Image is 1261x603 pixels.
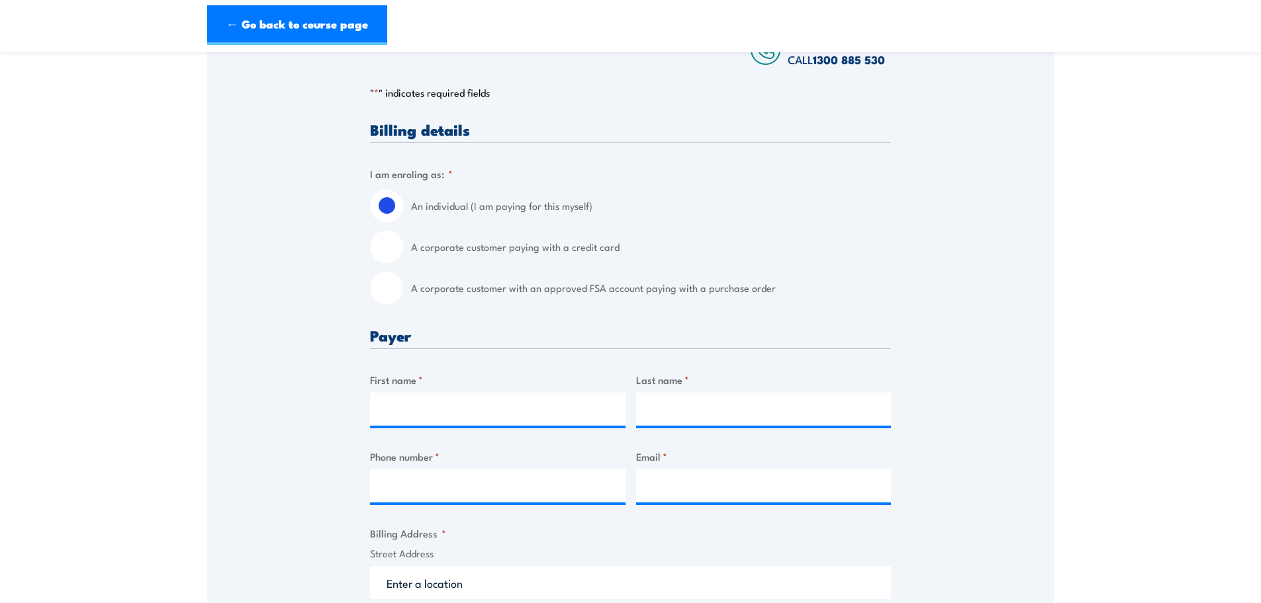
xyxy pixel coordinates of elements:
[411,230,891,263] label: A corporate customer paying with a credit card
[370,328,891,343] h3: Payer
[370,372,626,387] label: First name
[370,546,891,561] label: Street Address
[411,189,891,222] label: An individual (I am paying for this myself)
[370,566,891,599] input: Enter a location
[636,449,892,464] label: Email
[370,122,891,137] h3: Billing details
[370,449,626,464] label: Phone number
[636,372,892,387] label: Last name
[370,526,446,541] legend: Billing Address
[370,166,453,181] legend: I am enroling as:
[788,31,891,68] span: Speak to a specialist CALL
[813,51,885,68] a: 1300 885 530
[411,271,891,304] label: A corporate customer with an approved FSA account paying with a purchase order
[370,86,891,99] p: " " indicates required fields
[207,5,387,45] a: ← Go back to course page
